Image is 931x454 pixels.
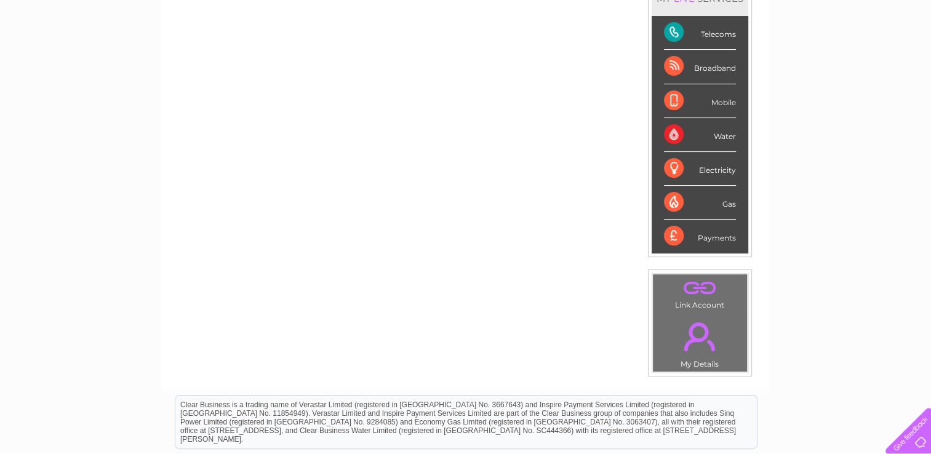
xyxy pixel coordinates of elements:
a: . [656,277,744,299]
div: Telecoms [664,16,736,50]
a: Telecoms [780,52,817,62]
div: Mobile [664,84,736,118]
img: logo.png [33,32,95,70]
a: Blog [824,52,842,62]
div: Electricity [664,152,736,186]
td: Link Account [652,274,748,313]
div: Clear Business is a trading name of Verastar Limited (registered in [GEOGRAPHIC_DATA] No. 3667643... [175,7,757,60]
a: Energy [745,52,772,62]
div: Water [664,118,736,152]
a: . [656,315,744,358]
a: Contact [849,52,879,62]
a: Water [714,52,738,62]
div: Gas [664,186,736,220]
a: Log out [890,52,919,62]
div: Payments [664,220,736,253]
td: My Details [652,312,748,372]
div: Broadband [664,50,736,84]
a: 0333 014 3131 [699,6,784,22]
